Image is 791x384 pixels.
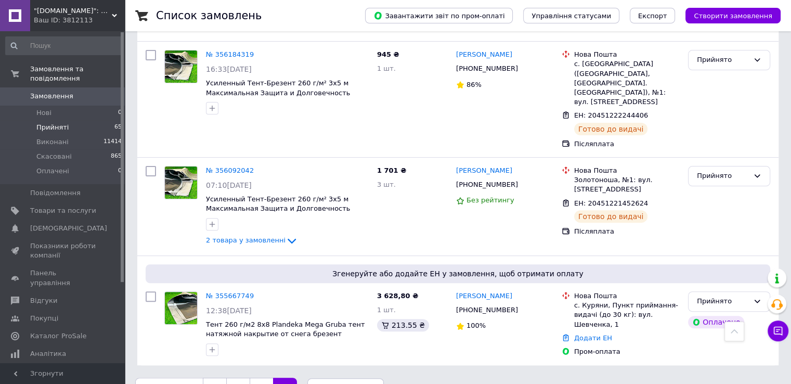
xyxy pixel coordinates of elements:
a: № 355667749 [206,292,254,300]
span: Замовлення та повідомлення [30,65,125,83]
a: Фото товару [164,50,198,83]
span: 86% [466,81,482,88]
span: Скасовані [36,152,72,161]
div: 213.55 ₴ [377,319,429,331]
span: 12:38[DATE] [206,306,252,315]
span: 2 товара у замовленні [206,237,286,245]
div: Нова Пошта [574,166,680,175]
span: 0 [118,108,122,118]
button: Експорт [630,8,676,23]
a: [PERSON_NAME] [456,166,512,176]
input: Пошук [5,36,123,55]
div: Нова Пошта [574,291,680,301]
img: Фото товару [165,50,197,83]
a: [PERSON_NAME] [456,50,512,60]
span: Оплачені [36,167,69,176]
div: Прийнято [697,55,749,66]
span: [DEMOGRAPHIC_DATA] [30,224,107,233]
span: ЕН: 20451221452624 [574,199,648,207]
span: ЕН: 20451222244406 [574,111,648,119]
div: Післяплата [574,227,680,236]
span: "Agro-lider.com.ua": Ваш провідник у світі садівництва та городництва! [34,6,112,16]
a: Усиленный Тент-Брезент 260 г/м² 3х5 м Максимальная Защита и Долговечность [206,195,350,213]
span: Замовлення [30,92,73,101]
button: Створити замовлення [685,8,781,23]
a: Додати ЕН [574,334,612,342]
span: [PHONE_NUMBER] [456,181,518,188]
img: Фото товару [165,292,197,324]
span: 100% [466,322,486,329]
span: 3 шт. [377,181,396,188]
div: Пром-оплата [574,347,680,356]
div: Готово до видачі [574,210,648,223]
button: Управління статусами [523,8,619,23]
span: Товари та послуги [30,206,96,215]
h1: Список замовлень [156,9,262,22]
span: Повідомлення [30,188,81,198]
span: 1 шт. [377,65,396,72]
div: Нова Пошта [574,50,680,59]
span: Створити замовлення [694,12,772,20]
span: Управління статусами [531,12,611,20]
span: 07:10[DATE] [206,181,252,189]
span: Згенеруйте або додайте ЕН у замовлення, щоб отримати оплату [150,268,766,279]
div: Готово до видачі [574,123,648,135]
div: Оплачено [688,316,744,328]
div: Золотоноша, №1: вул. [STREET_ADDRESS] [574,175,680,194]
div: Ваш ID: 3812113 [34,16,125,25]
span: 11414 [103,137,122,147]
span: Панель управління [30,268,96,287]
span: [PHONE_NUMBER] [456,65,518,72]
span: Покупці [30,314,58,323]
span: Аналітика [30,349,66,359]
a: Фото товару [164,166,198,199]
span: Прийняті [36,123,69,132]
div: Післяплата [574,139,680,149]
a: Створити замовлення [675,11,781,19]
span: 1 701 ₴ [377,167,406,174]
div: с. [GEOGRAPHIC_DATA] ([GEOGRAPHIC_DATA], [GEOGRAPHIC_DATA]. [GEOGRAPHIC_DATA]), №1: вул. [STREET_... [574,59,680,107]
span: Експорт [638,12,667,20]
span: Без рейтингу [466,196,514,204]
img: Фото товару [165,167,197,199]
div: Прийнято [697,171,749,182]
span: 16:33[DATE] [206,65,252,73]
a: [PERSON_NAME] [456,291,512,301]
span: Показники роботи компанії [30,241,96,260]
a: Усиленный Тент-Брезент 260 г/м² 3х5 м Максимальная Защита и Долговечность [206,79,350,97]
button: Завантажити звіт по пром-оплаті [365,8,513,23]
span: 945 ₴ [377,50,399,58]
span: 65 [114,123,122,132]
span: [PHONE_NUMBER] [456,306,518,314]
span: Виконані [36,137,69,147]
span: 0 [118,167,122,176]
span: Каталог ProSale [30,331,86,341]
a: Тент 260 г/м2 8х8 Plandeka Mega Gruba тент натяжной накрытие от снега брезент укрывной солнцезащи... [206,321,365,348]
a: Фото товару [164,291,198,325]
div: Прийнято [697,296,749,307]
a: № 356184319 [206,50,254,58]
a: 2 товара у замовленні [206,236,298,244]
span: 865 [111,152,122,161]
span: 3 628,80 ₴ [377,292,418,300]
span: 1 шт. [377,306,396,314]
span: Нові [36,108,51,118]
button: Чат з покупцем [768,321,788,341]
a: № 356092042 [206,167,254,174]
span: Відгуки [30,296,57,305]
div: с. Куряни, Пункт приймання-видачі (до 30 кг): вул. Шевченка, 1 [574,301,680,329]
span: Завантажити звіт по пром-оплаті [373,11,504,20]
